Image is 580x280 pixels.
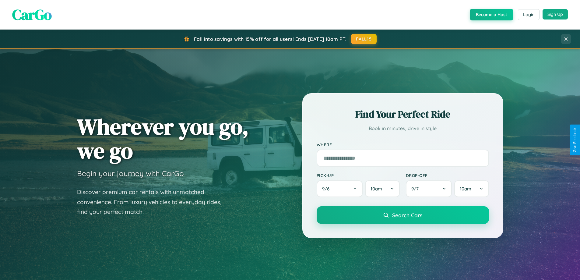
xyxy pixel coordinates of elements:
button: 10am [454,180,489,197]
h2: Find Your Perfect Ride [317,108,489,121]
button: 10am [365,180,399,197]
span: 9 / 7 [411,186,422,192]
button: 9/7 [406,180,452,197]
span: Search Cars [392,212,422,218]
label: Pick-up [317,173,400,178]
p: Book in minutes, drive in style [317,124,489,133]
label: Where [317,142,489,147]
button: Become a Host [470,9,513,20]
span: 10am [460,186,471,192]
button: Login [518,9,540,20]
h1: Wherever you go, we go [77,115,249,163]
label: Drop-off [406,173,489,178]
span: Fall into savings with 15% off for all users! Ends [DATE] 10am PT. [194,36,346,42]
span: 10am [371,186,382,192]
button: FALL15 [351,34,377,44]
button: Sign Up [543,9,568,19]
div: Give Feedback [573,128,577,152]
button: 9/6 [317,180,363,197]
p: Discover premium car rentals with unmatched convenience. From luxury vehicles to everyday rides, ... [77,187,229,217]
span: 9 / 6 [322,186,332,192]
button: Search Cars [317,206,489,224]
h3: Begin your journey with CarGo [77,169,184,178]
span: CarGo [12,5,52,25]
